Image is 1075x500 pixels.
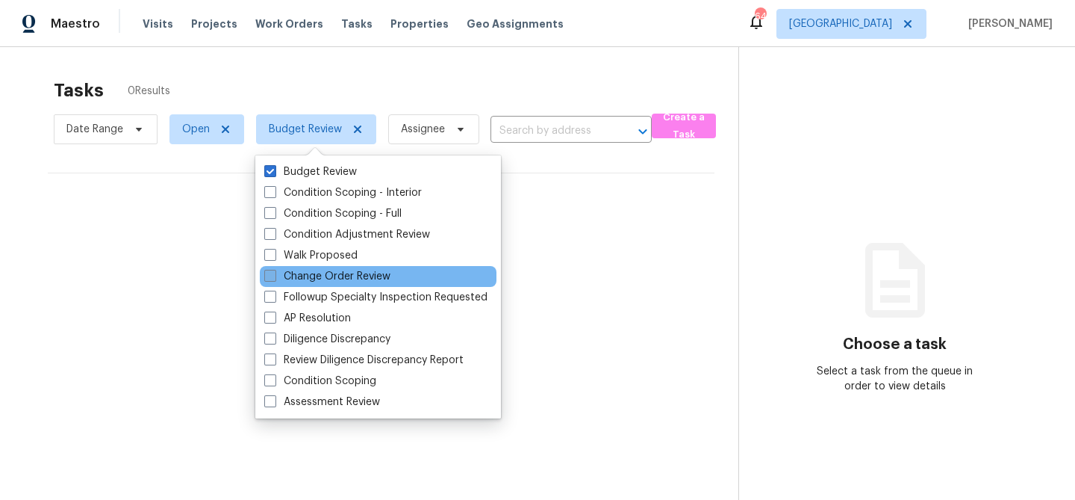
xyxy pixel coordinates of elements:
span: Maestro [51,16,100,31]
label: Walk Proposed [264,248,358,263]
span: Properties [390,16,449,31]
label: Change Order Review [264,269,390,284]
span: Create a Task [659,109,708,143]
label: AP Resolution [264,311,351,326]
label: Assessment Review [264,395,380,410]
button: Open [632,121,653,142]
label: Followup Specialty Inspection Requested [264,290,487,305]
span: Budget Review [269,122,342,137]
label: Budget Review [264,164,357,179]
div: 64 [755,9,765,24]
span: Projects [191,16,237,31]
span: Work Orders [255,16,323,31]
span: [PERSON_NAME] [962,16,1053,31]
span: Geo Assignments [467,16,564,31]
span: 0 Results [128,84,170,99]
label: Diligence Discrepancy [264,332,390,347]
span: Assignee [401,122,445,137]
h2: Tasks [54,83,104,98]
span: Date Range [66,122,123,137]
div: Select a task from the queue in order to view details [817,364,973,394]
span: Open [182,122,210,137]
label: Condition Scoping [264,374,376,389]
h3: Choose a task [843,337,947,352]
label: Condition Scoping - Full [264,206,402,221]
label: Review Diligence Discrepancy Report [264,353,464,368]
button: Create a Task [652,114,716,138]
span: [GEOGRAPHIC_DATA] [789,16,892,31]
label: Condition Scoping - Interior [264,185,422,200]
input: Search by address [490,120,610,143]
span: Visits [143,16,173,31]
label: Condition Adjustment Review [264,227,430,242]
span: Tasks [341,19,373,29]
